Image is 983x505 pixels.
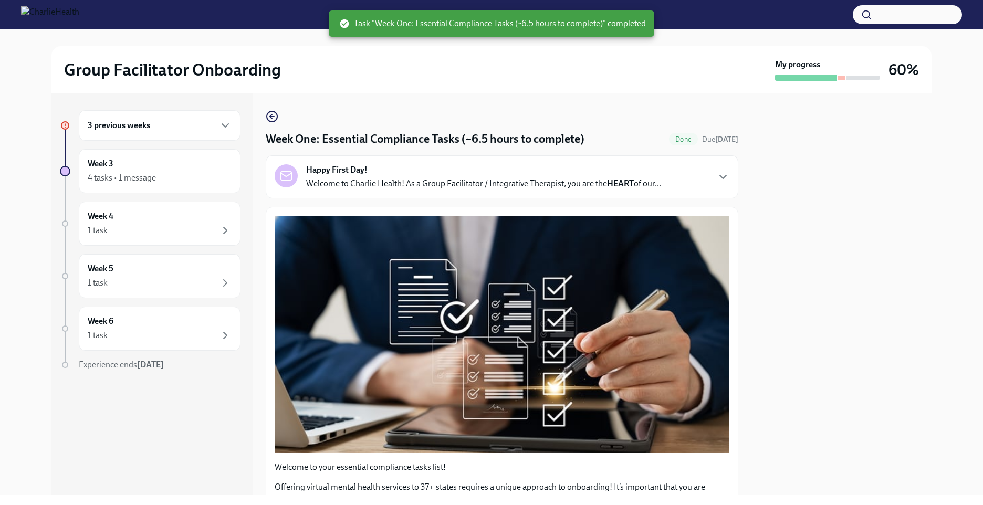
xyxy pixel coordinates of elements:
[339,18,646,29] span: Task "Week One: Essential Compliance Tasks (~6.5 hours to complete)" completed
[275,481,729,504] p: Offering virtual mental health services to 37+ states requires a unique approach to onboarding! I...
[88,158,113,170] h6: Week 3
[306,164,368,176] strong: Happy First Day!
[60,202,240,246] a: Week 41 task
[88,277,108,289] div: 1 task
[60,307,240,351] a: Week 61 task
[275,461,729,473] p: Welcome to your essential compliance tasks list!
[64,59,281,80] h2: Group Facilitator Onboarding
[88,211,113,222] h6: Week 4
[775,59,820,70] strong: My progress
[88,315,113,327] h6: Week 6
[607,178,634,188] strong: HEART
[88,172,156,184] div: 4 tasks • 1 message
[702,135,738,144] span: Due
[79,110,240,141] div: 3 previous weeks
[137,360,164,370] strong: [DATE]
[669,135,698,143] span: Done
[21,6,79,23] img: CharlieHealth
[88,120,150,131] h6: 3 previous weeks
[702,134,738,144] span: August 11th, 2025 10:00
[88,263,113,275] h6: Week 5
[88,330,108,341] div: 1 task
[60,254,240,298] a: Week 51 task
[715,135,738,144] strong: [DATE]
[79,360,164,370] span: Experience ends
[888,60,919,79] h3: 60%
[60,149,240,193] a: Week 34 tasks • 1 message
[306,178,661,190] p: Welcome to Charlie Health! As a Group Facilitator / Integrative Therapist, you are the of our...
[275,216,729,453] button: Zoom image
[266,131,584,147] h4: Week One: Essential Compliance Tasks (~6.5 hours to complete)
[88,225,108,236] div: 1 task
